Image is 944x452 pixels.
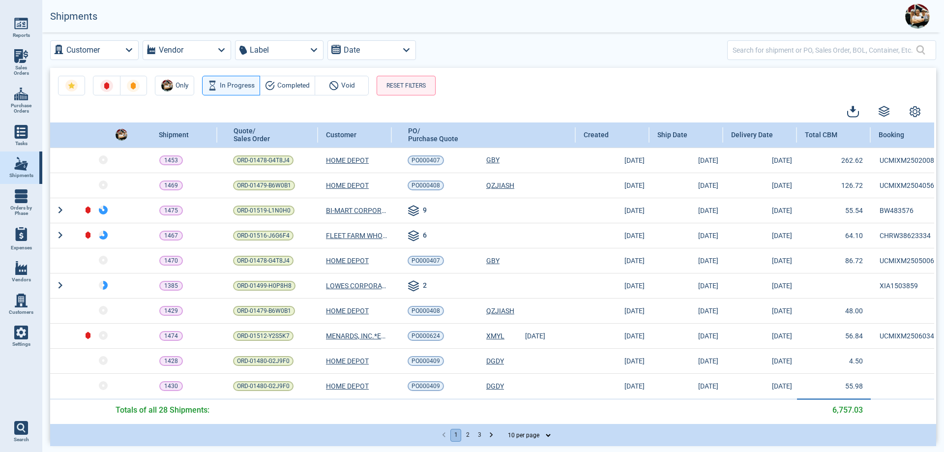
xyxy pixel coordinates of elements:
[576,323,649,348] td: [DATE]
[576,223,649,248] td: [DATE]
[237,206,291,215] span: ORD-01519-L1N0H0
[576,148,649,173] td: [DATE]
[797,248,871,273] td: 86.72
[723,148,797,173] td: [DATE]
[649,298,723,323] td: [DATE]
[486,156,500,164] span: GBY
[408,256,444,266] a: PO000407
[377,76,436,95] button: RESET FILTERS
[66,43,100,57] label: Customer
[486,306,514,316] a: QZJIASH
[315,76,369,95] button: Void
[408,381,444,391] a: PO000409
[326,331,389,341] span: MENARDS, INC.*EAU CLAIRE
[326,256,369,266] a: HOME DEPOT
[164,306,178,316] p: 1429
[14,125,28,139] img: menu_icon
[233,381,294,391] a: ORD-01480-G2J9F0
[657,131,687,139] span: Ship Date
[412,356,440,366] span: PO000409
[326,281,389,291] a: LOWES CORPORATE TRADE PAYABLES
[233,356,294,366] a: ORD-01480-G2J9F0
[50,40,139,60] button: Customer
[880,181,934,190] span: UCMIXM2504056
[486,356,504,366] a: DGDY
[797,348,871,373] td: 4.50
[423,230,427,242] span: 6
[412,155,440,165] span: PO000407
[326,155,369,165] a: HOME DEPOT
[723,373,797,399] td: [DATE]
[880,155,934,165] span: UCMIXM2502008
[832,404,863,416] span: 6,757.03
[723,323,797,348] td: [DATE]
[486,357,504,365] span: DGDY
[412,306,440,316] span: PO000408
[161,80,173,91] img: Avatar
[202,76,260,95] button: In Progress
[723,273,797,298] td: [DATE]
[649,248,723,273] td: [DATE]
[486,332,504,340] span: XMYL
[14,17,28,30] img: menu_icon
[159,281,183,291] a: 1385
[237,181,291,190] span: ORD-01479-B6W0B1
[250,43,269,57] label: Label
[880,281,918,291] span: XIA1503859
[8,103,34,114] span: Purchase Orders
[408,155,444,165] a: PO000407
[233,206,295,215] a: ORD-01519-L1N0H0
[486,429,497,442] button: Go to next page
[159,381,183,391] a: 1430
[14,189,28,203] img: menu_icon
[880,231,931,241] span: CHRW38623334
[408,306,444,316] a: PO000408
[12,341,30,347] span: Settings
[723,348,797,373] td: [DATE]
[164,181,178,190] p: 1469
[14,49,28,63] img: menu_icon
[233,281,295,291] a: ORD-01499-H0P8H8
[344,43,360,57] label: Date
[723,248,797,273] td: [DATE]
[12,277,31,283] span: Vendors
[723,298,797,323] td: [DATE]
[159,306,183,316] a: 1429
[723,198,797,223] td: [DATE]
[327,40,416,60] button: Date
[576,373,649,399] td: [DATE]
[412,381,440,391] span: PO000409
[516,331,545,341] span: [DATE]
[15,141,28,147] span: Tasks
[326,181,369,190] span: HOME DEPOT
[408,127,458,143] span: PO/ Purchase Quote
[486,381,504,391] a: DGDY
[486,257,500,265] span: GBY
[155,76,194,95] button: AvatarOnly
[576,173,649,198] td: [DATE]
[164,356,178,366] p: 1428
[649,223,723,248] td: [DATE]
[233,181,295,190] a: ORD-01479-B6W0B1
[576,348,649,373] td: [DATE]
[423,205,427,217] span: 9
[116,129,127,141] img: Avatar
[237,331,290,341] span: ORD-01512-Y2S5K7
[237,256,290,266] span: ORD-01478-G4T8J4
[14,437,29,443] span: Search
[731,131,773,139] span: Delivery Date
[880,206,914,215] span: BW483576
[159,256,183,266] a: 1470
[326,206,389,215] span: BI-MART CORPORATION
[649,198,723,223] td: [DATE]
[143,40,231,60] button: Vendor
[14,157,28,171] img: menu_icon
[14,294,28,307] img: menu_icon
[797,373,871,399] td: 55.98
[486,331,504,341] a: XMYL
[159,43,183,57] label: Vendor
[723,223,797,248] td: [DATE]
[797,198,871,223] td: 55.54
[649,273,723,298] td: [DATE]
